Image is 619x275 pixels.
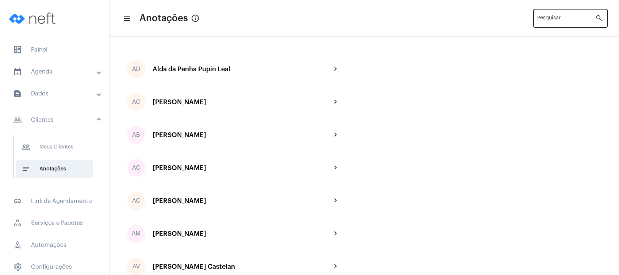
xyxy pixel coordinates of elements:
[7,41,102,59] span: Painel
[331,262,340,271] mat-icon: chevron_right
[13,197,22,206] mat-icon: sidenav icon
[13,45,22,54] span: sidenav icon
[7,236,102,254] span: Automações
[331,163,340,172] mat-icon: chevron_right
[13,67,22,76] mat-icon: sidenav icon
[7,214,102,232] span: Serviços e Pacotes
[13,89,22,98] mat-icon: sidenav icon
[153,98,331,106] div: [PERSON_NAME]
[127,126,145,144] div: AB
[22,165,30,173] mat-icon: sidenav icon
[16,138,93,156] span: Meus Clientes
[127,192,145,210] div: AC
[4,132,109,188] div: sidenav iconClientes
[13,116,22,124] mat-icon: sidenav icon
[13,263,22,271] span: sidenav icon
[13,116,97,124] mat-panel-title: Clientes
[595,14,604,23] mat-icon: search
[331,131,340,139] mat-icon: chevron_right
[127,225,145,243] div: AM
[13,241,22,249] span: sidenav icon
[153,65,331,73] div: Alda da Penha Pupin Leal
[13,219,22,227] span: sidenav icon
[153,230,331,237] div: [PERSON_NAME]
[331,65,340,74] mat-icon: chevron_right
[537,17,595,23] input: Pesquisar
[4,63,109,80] mat-expansion-panel-header: sidenav iconAgenda
[123,14,130,23] mat-icon: sidenav icon
[13,67,97,76] mat-panel-title: Agenda
[127,60,145,78] div: AD
[153,131,331,139] div: [PERSON_NAME]
[4,108,109,132] mat-expansion-panel-header: sidenav iconClientes
[127,93,145,111] div: AC
[16,160,93,178] span: Anotações
[153,164,331,172] div: [PERSON_NAME]
[6,4,61,33] img: logo-neft-novo-2.png
[4,85,109,102] mat-expansion-panel-header: sidenav iconDados
[139,12,188,24] span: Anotações
[331,196,340,205] mat-icon: chevron_right
[191,14,200,23] mat-icon: info_outlined
[22,143,30,151] mat-icon: sidenav icon
[13,89,97,98] mat-panel-title: Dados
[331,98,340,106] mat-icon: chevron_right
[153,263,331,270] div: [PERSON_NAME] Castelan
[331,229,340,238] mat-icon: chevron_right
[7,192,102,210] span: Link de Agendamento
[127,159,145,177] div: AC
[153,197,331,204] div: [PERSON_NAME]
